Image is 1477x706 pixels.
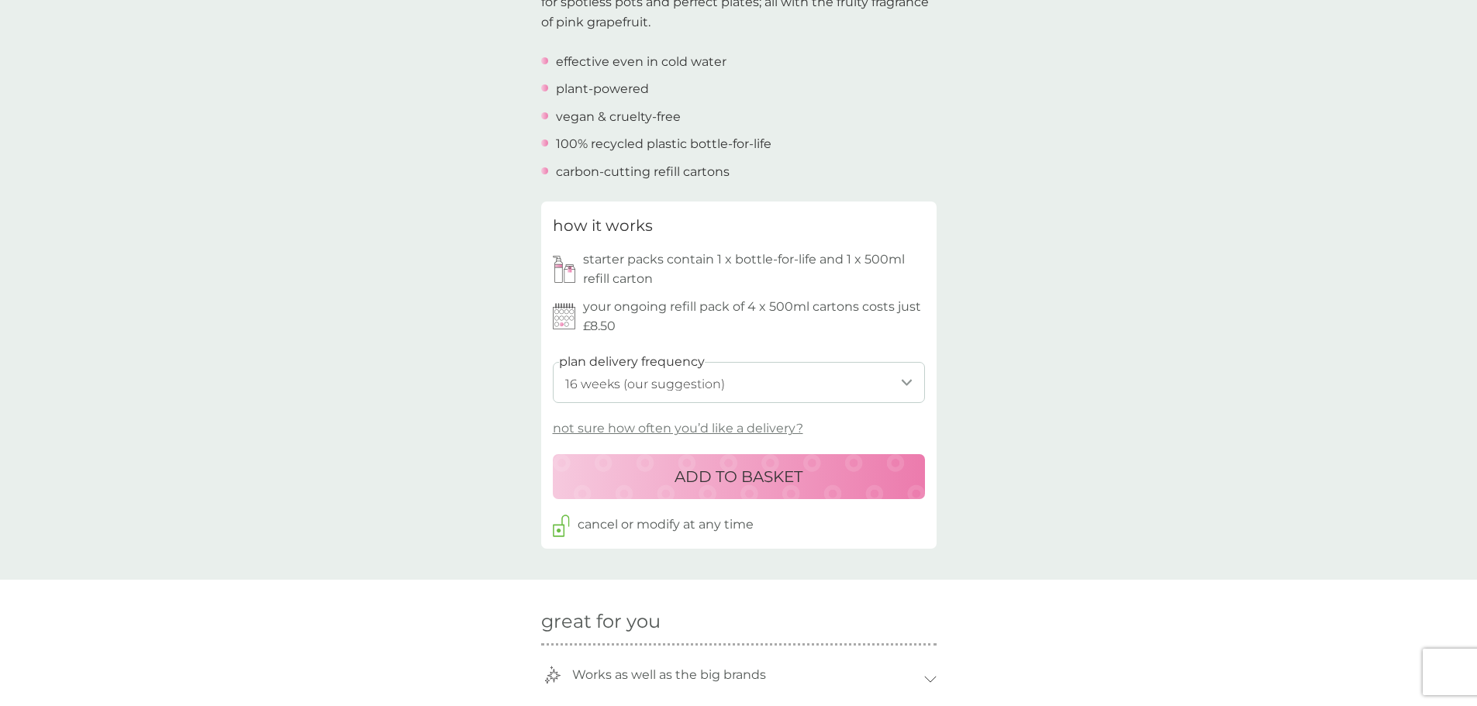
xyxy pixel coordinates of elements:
[556,52,726,72] p: effective even in cold water
[553,454,925,499] button: ADD TO BASKET
[553,418,803,439] p: not sure how often you’d like a delivery?
[556,107,681,127] p: vegan & cruelty-free
[556,162,730,182] p: carbon-cutting refill cartons
[583,297,925,336] p: your ongoing refill pack of 4 x 500ml cartons costs just £8.50
[556,134,771,154] p: 100% recycled plastic bottle-for-life
[564,657,774,693] p: Works as well as the big brands
[556,79,649,99] p: plant-powered
[541,611,937,633] h2: great for you
[578,515,754,535] p: cancel or modify at any time
[583,250,925,289] p: starter packs contain 1 x bottle-for-life and 1 x 500ml refill carton
[544,666,561,684] img: smol-stars.svg
[553,213,653,238] h3: how it works
[675,464,802,489] p: ADD TO BASKET
[559,352,705,372] label: plan delivery frequency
